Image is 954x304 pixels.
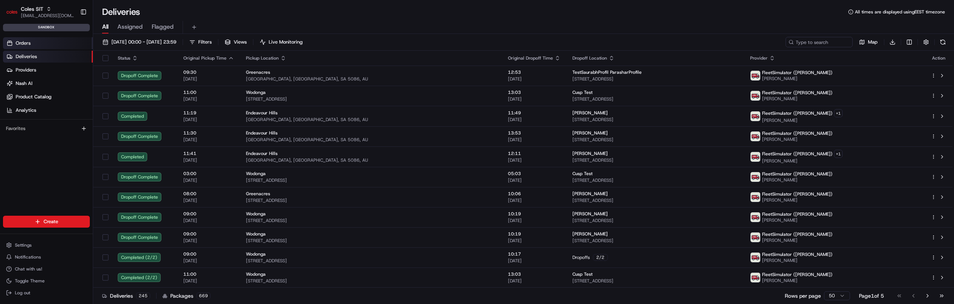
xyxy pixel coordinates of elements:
span: FleetSimulator ([PERSON_NAME]) [762,251,833,257]
span: [PERSON_NAME] [572,211,608,217]
div: Packages [162,292,211,300]
span: [PERSON_NAME] [572,110,608,116]
span: [DATE] [183,238,234,244]
span: Endeavour Hills [246,110,278,116]
span: All times are displayed using EEST timezone [855,9,945,15]
button: Settings [3,240,90,250]
div: 245 [136,292,150,299]
span: Filters [198,39,212,45]
span: FleetSimulator ([PERSON_NAME]) [762,130,833,136]
span: 09:00 [183,251,234,257]
span: 11:00 [183,89,234,95]
span: [STREET_ADDRESS] [246,258,496,264]
span: [DATE] [508,177,560,183]
span: FleetSimulator ([PERSON_NAME]) [762,191,833,197]
span: [STREET_ADDRESS] [572,137,739,143]
span: [DATE] [183,157,234,163]
span: Live Monitoring [269,39,303,45]
span: FleetSimulator ([PERSON_NAME]) [762,151,833,157]
a: Providers [3,64,93,76]
span: Map [868,39,878,45]
span: Wodonga [246,89,266,95]
span: 09:30 [183,69,234,75]
img: coles.png [751,172,760,182]
div: 📗 [7,109,13,115]
span: Analytics [16,107,36,114]
img: 1736555255976-a54dd68f-1ca7-489b-9aae-adbdc363a1c4 [7,71,21,85]
button: Chat with us! [3,264,90,274]
span: Endeavour Hills [246,151,278,156]
img: coles.png [751,232,760,242]
span: [EMAIL_ADDRESS][DOMAIN_NAME] [21,13,74,19]
div: 💻 [63,109,69,115]
span: Nash AI [16,80,32,87]
span: [DATE] [183,96,234,102]
span: Wodonga [246,211,266,217]
span: 12:11 [508,151,560,156]
span: 13:03 [508,89,560,95]
span: 10:06 [508,191,560,197]
button: Notifications [3,252,90,262]
span: [DATE] [508,218,560,224]
span: [STREET_ADDRESS] [246,197,496,203]
span: [DATE] [508,76,560,82]
span: [GEOGRAPHIC_DATA], [GEOGRAPHIC_DATA], SA 5086, AU [246,137,496,143]
img: coles.png [751,71,760,80]
span: Original Dropoff Time [508,55,553,61]
span: [DATE] [183,218,234,224]
span: [DATE] [508,278,560,284]
span: FleetSimulator ([PERSON_NAME]) [762,70,833,76]
span: FleetSimulator ([PERSON_NAME]) [762,110,833,116]
span: [STREET_ADDRESS] [572,96,739,102]
span: [STREET_ADDRESS] [572,76,739,82]
span: Pylon [74,126,90,132]
span: Notifications [15,254,41,260]
button: Coles SIT [21,5,43,13]
span: Provider [750,55,768,61]
span: Dropoff Location [572,55,607,61]
button: Refresh [938,37,948,47]
input: Type to search [786,37,853,47]
button: Log out [3,288,90,298]
span: 03:00 [183,171,234,177]
span: 12:53 [508,69,560,75]
span: [STREET_ADDRESS] [572,197,739,203]
span: 11:30 [183,130,234,136]
span: Wodonga [246,171,266,177]
button: Views [221,37,250,47]
span: 05:03 [508,171,560,177]
span: Cusp Test [572,89,593,95]
span: Settings [15,242,32,248]
div: 2 / 2 [593,254,608,261]
img: coles.png [751,273,760,282]
span: Orders [16,40,31,47]
span: Providers [16,67,36,73]
span: [DATE] [183,117,234,123]
span: [STREET_ADDRESS] [572,238,739,244]
a: Powered byPylon [53,126,90,132]
img: coles.png [751,132,760,141]
img: coles.png [751,253,760,262]
span: FleetSimulator ([PERSON_NAME]) [762,90,833,96]
img: Coles SIT [6,6,18,18]
span: Knowledge Base [15,108,57,115]
span: 10:19 [508,211,560,217]
span: [DATE] [508,197,560,203]
span: [DATE] [183,76,234,82]
span: 11:19 [183,110,234,116]
span: Wodonga [246,271,266,277]
span: API Documentation [70,108,120,115]
span: [GEOGRAPHIC_DATA], [GEOGRAPHIC_DATA], SA 5086, AU [246,117,496,123]
span: FleetSimulator ([PERSON_NAME]) [762,231,833,237]
div: 669 [196,292,211,299]
span: Status [118,55,130,61]
span: [PERSON_NAME] [762,237,833,243]
span: Cusp Test [572,271,593,277]
button: +1 [834,150,843,158]
a: Orders [3,37,93,49]
span: [PERSON_NAME] [762,76,833,82]
span: [DATE] [508,137,560,143]
span: [PERSON_NAME] [762,158,843,164]
span: 10:19 [508,231,560,237]
span: [PERSON_NAME] [762,197,833,203]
